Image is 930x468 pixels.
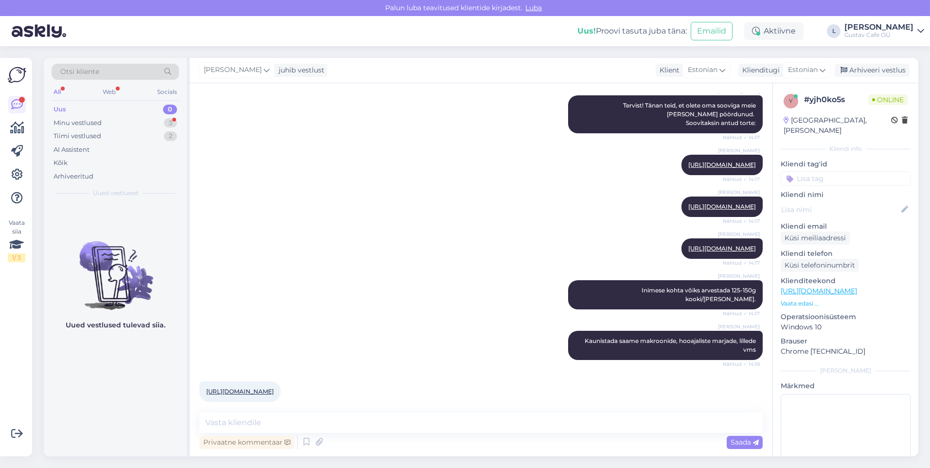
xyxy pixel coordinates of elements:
[8,218,25,262] div: Vaata siia
[688,203,756,210] a: [URL][DOMAIN_NAME]
[577,25,687,37] div: Proovi tasuta juba täna:
[738,65,780,75] div: Klienditugi
[718,147,760,154] span: [PERSON_NAME]
[688,245,756,252] a: [URL][DOMAIN_NAME]
[163,105,177,114] div: 0
[54,131,101,141] div: Tiimi vestlused
[781,259,859,272] div: Küsi telefoninumbrit
[781,144,911,153] div: Kliendi info
[781,366,911,375] div: [PERSON_NAME]
[723,217,760,225] span: Nähtud ✓ 14:17
[731,438,759,447] span: Saada
[522,3,545,12] span: Luba
[54,105,66,114] div: Uus
[723,259,760,267] span: Nähtud ✓ 14:17
[164,118,177,128] div: 3
[204,65,262,75] span: [PERSON_NAME]
[844,23,924,39] a: [PERSON_NAME]Gustav Cafe OÜ
[199,436,294,449] div: Privaatne kommentaar
[781,322,911,332] p: Windows 10
[8,66,26,84] img: Askly Logo
[723,134,760,141] span: Nähtud ✓ 14:17
[585,337,757,353] span: Kaunistada saame makroonide, hooajaliste marjade, lillede vms
[52,86,63,98] div: All
[656,65,680,75] div: Klient
[642,287,757,303] span: Inimese kohta võiks arvestada 125-150g kooki/[PERSON_NAME].
[718,272,760,280] span: [PERSON_NAME]
[202,402,239,410] span: 14:20
[781,299,911,308] p: Vaata edasi ...
[688,161,756,168] a: [URL][DOMAIN_NAME]
[781,381,911,391] p: Märkmed
[781,221,911,232] p: Kliendi email
[66,320,165,330] p: Uued vestlused tulevad siia.
[781,346,911,357] p: Chrome [TECHNICAL_ID]
[691,22,733,40] button: Emailid
[718,231,760,238] span: [PERSON_NAME]
[789,97,793,105] span: y
[275,65,324,75] div: juhib vestlust
[784,115,891,136] div: [GEOGRAPHIC_DATA], [PERSON_NAME]
[844,31,913,39] div: Gustav Cafe OÜ
[723,310,760,317] span: Nähtud ✓ 14:17
[164,131,177,141] div: 2
[781,312,911,322] p: Operatsioonisüsteem
[577,26,596,36] b: Uus!
[718,189,760,196] span: [PERSON_NAME]
[718,323,760,330] span: [PERSON_NAME]
[101,86,118,98] div: Web
[54,158,68,168] div: Kõik
[781,249,911,259] p: Kliendi telefon
[623,102,757,126] span: Tervist! Tänan teid, et olete oma sooviga meie [PERSON_NAME] pöördunud. Soovitaksin antud torte:
[781,204,899,215] input: Lisa nimi
[44,224,187,311] img: No chats
[723,176,760,183] span: Nähtud ✓ 14:17
[744,22,804,40] div: Aktiivne
[781,159,911,169] p: Kliendi tag'id
[781,336,911,346] p: Brauser
[54,172,93,181] div: Arhiveeritud
[827,24,841,38] div: L
[54,118,102,128] div: Minu vestlused
[788,65,818,75] span: Estonian
[804,94,868,106] div: # yjh0ko5s
[723,360,760,368] span: Nähtud ✓ 14:18
[781,171,911,186] input: Lisa tag
[155,86,179,98] div: Socials
[781,287,857,295] a: [URL][DOMAIN_NAME]
[844,23,913,31] div: [PERSON_NAME]
[781,232,850,245] div: Küsi meiliaadressi
[781,190,911,200] p: Kliendi nimi
[868,94,908,105] span: Online
[206,388,274,395] a: [URL][DOMAIN_NAME]
[835,64,910,77] div: Arhiveeri vestlus
[781,276,911,286] p: Klienditeekond
[60,67,99,77] span: Otsi kliente
[54,145,89,155] div: AI Assistent
[93,189,138,198] span: Uued vestlused
[688,65,717,75] span: Estonian
[8,253,25,262] div: 1 / 3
